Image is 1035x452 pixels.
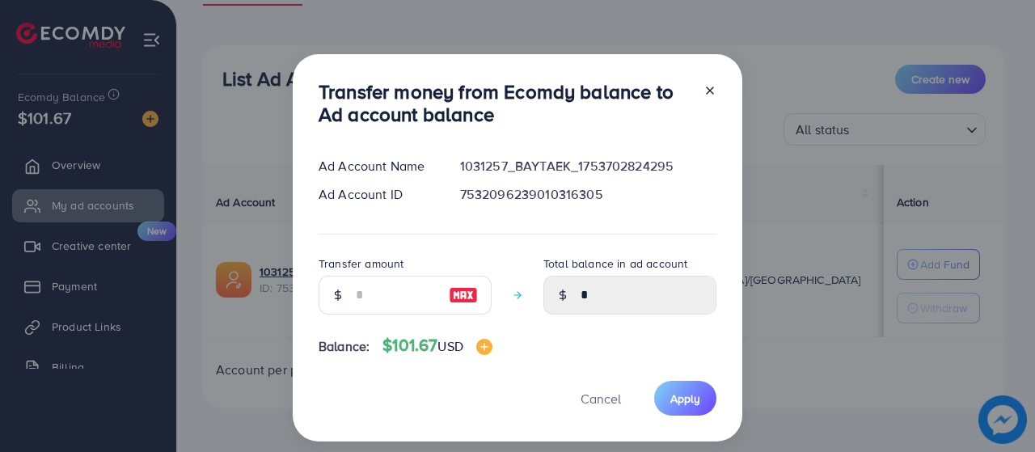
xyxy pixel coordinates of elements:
span: Balance: [319,337,370,356]
button: Cancel [560,381,641,416]
div: Ad Account ID [306,185,447,204]
label: Transfer amount [319,256,403,272]
div: 7532096239010316305 [447,185,729,204]
span: Apply [670,391,700,407]
span: Cancel [581,390,621,408]
label: Total balance in ad account [543,256,687,272]
div: 1031257_BAYTAEK_1753702824295 [447,157,729,175]
h3: Transfer money from Ecomdy balance to Ad account balance [319,80,691,127]
h4: $101.67 [382,336,492,356]
div: Ad Account Name [306,157,447,175]
button: Apply [654,381,716,416]
img: image [476,339,492,355]
img: image [449,285,478,305]
span: USD [437,337,463,355]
